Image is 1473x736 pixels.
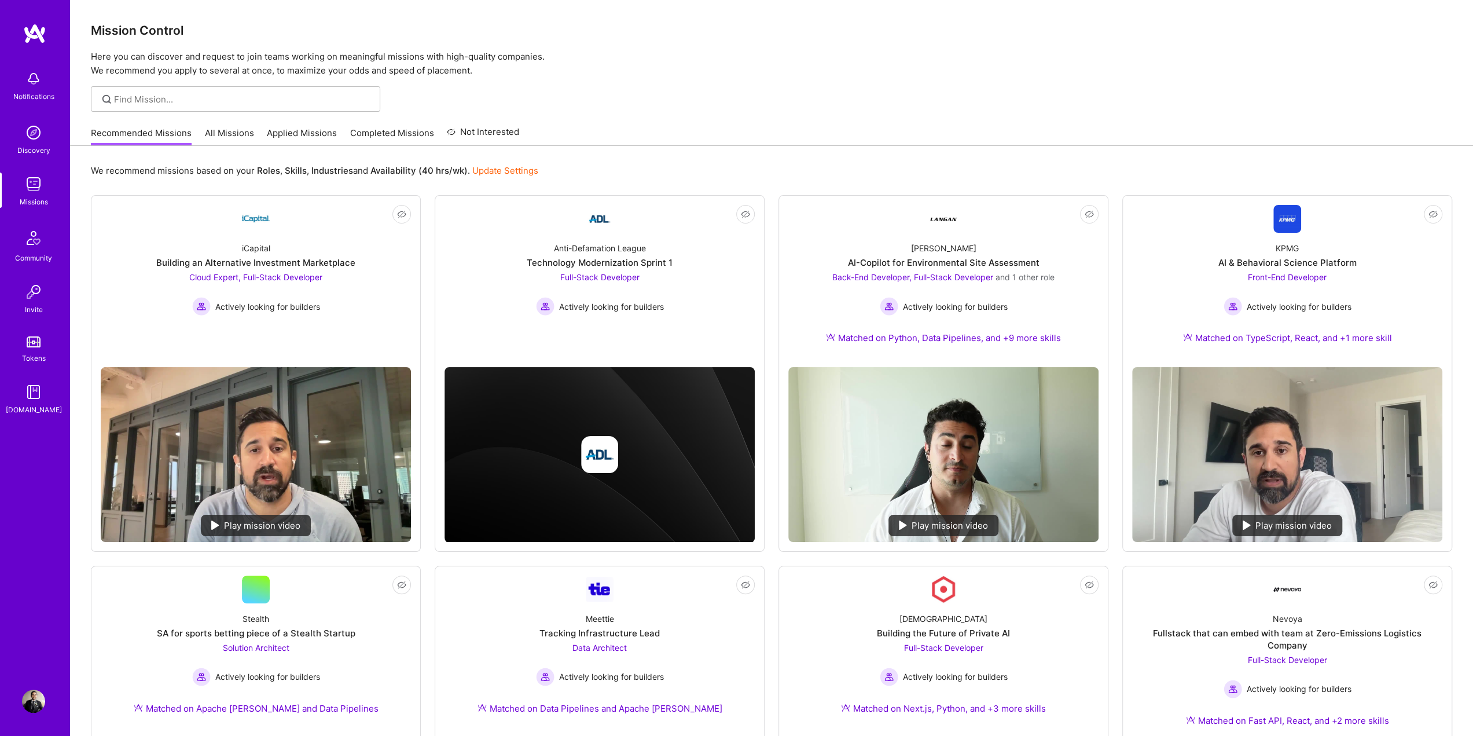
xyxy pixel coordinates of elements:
img: Ateam Purple Icon [1186,715,1195,724]
div: Play mission video [888,515,998,536]
span: Actively looking for builders [559,301,664,313]
img: logo [23,23,46,44]
img: teamwork [22,173,45,196]
a: Company Logo[PERSON_NAME]AI-Copilot for Environmental Site AssessmentBack-End Developer, Full-Sta... [788,205,1099,358]
img: Company Logo [1273,576,1301,603]
img: guide book [22,380,45,404]
div: Anti-Defamation League [554,242,646,254]
span: Front-End Developer [1248,272,1327,282]
a: Company LogoiCapitalBuilding an Alternative Investment MarketplaceCloud Expert, Full-Stack Develo... [101,205,411,358]
a: Update Settings [472,165,538,176]
p: Here you can discover and request to join teams working on meaningful missions with high-quality ... [91,50,1452,78]
div: Matched on TypeScript, React, and +1 more skill [1183,332,1392,344]
span: Full-Stack Developer [904,643,983,653]
div: Nevoya [1273,613,1302,625]
div: [DEMOGRAPHIC_DATA] [899,613,987,625]
img: Actively looking for builders [1224,297,1242,316]
div: Matched on Data Pipelines and Apache [PERSON_NAME] [477,702,722,715]
i: icon EyeClosed [397,210,406,219]
img: Company Logo [1273,205,1301,233]
div: Meettie [586,613,614,625]
img: User Avatar [22,690,45,713]
div: SA for sports betting piece of a Stealth Startup [157,627,355,639]
span: Actively looking for builders [559,671,664,683]
div: Matched on Python, Data Pipelines, and +9 more skills [826,332,1061,344]
div: Technology Modernization Sprint 1 [527,257,673,269]
img: No Mission [1132,367,1442,542]
i: icon EyeClosed [741,210,750,219]
img: Ateam Purple Icon [477,703,487,712]
span: Data Architect [572,643,627,653]
div: AI-Copilot for Environmental Site Assessment [848,257,1039,269]
img: Invite [22,280,45,303]
div: Play mission video [1232,515,1342,536]
img: cover [445,367,755,543]
b: Industries [311,165,353,176]
a: All Missions [205,127,254,146]
span: and 1 other role [996,272,1055,282]
div: Tracking Infrastructure Lead [539,627,660,639]
div: KPMG [1276,242,1299,254]
img: play [899,521,907,530]
div: Matched on Fast API, React, and +2 more skills [1186,715,1389,727]
div: Stealth [243,613,269,625]
div: Invite [25,303,43,316]
img: bell [22,67,45,90]
img: Ateam Purple Icon [841,703,850,712]
img: tokens [27,336,41,347]
img: Ateam Purple Icon [134,703,143,712]
div: iCapital [242,242,270,254]
span: Cloud Expert, Full-Stack Developer [189,272,322,282]
img: play [211,521,219,530]
span: Full-Stack Developer [560,272,640,282]
p: We recommend missions based on your , , and . [91,164,538,177]
div: Building the Future of Private AI [877,627,1010,639]
span: Actively looking for builders [903,301,1008,313]
i: icon EyeClosed [741,580,750,589]
span: Actively looking for builders [1247,301,1351,313]
i: icon EyeClosed [1428,580,1438,589]
img: Company Logo [586,577,614,602]
img: Actively looking for builders [1224,680,1242,698]
img: No Mission [788,367,1099,542]
span: Back-End Developer, Full-Stack Developer [832,272,993,282]
b: Roles [257,165,280,176]
span: Solution Architect [223,643,289,653]
div: [PERSON_NAME] [911,242,976,254]
div: Missions [20,196,48,208]
b: Availability (40 hrs/wk) [370,165,468,176]
div: Matched on Apache [PERSON_NAME] and Data Pipelines [134,702,379,715]
img: Company Logo [930,205,957,233]
img: Company Logo [930,576,957,603]
img: Actively looking for builders [536,297,554,316]
div: Fullstack that can embed with team at Zero-Emissions Logistics Company [1132,627,1442,651]
div: AI & Behavioral Science Platform [1218,257,1357,269]
div: Discovery [17,144,50,156]
div: Building an Alternative Investment Marketplace [156,257,355,269]
span: Actively looking for builders [903,671,1008,683]
img: Community [20,224,47,252]
span: Actively looking for builders [1247,683,1351,695]
img: Company logo [581,436,618,473]
div: Tokens [22,352,46,364]
div: Matched on Next.js, Python, and +3 more skills [841,702,1046,715]
span: Actively looking for builders [215,301,320,313]
img: discovery [22,121,45,144]
a: Not Interested [447,125,519,146]
span: Actively looking for builders [215,671,320,683]
img: Actively looking for builders [880,297,898,316]
a: Company LogoAnti-Defamation LeagueTechnology Modernization Sprint 1Full-Stack Developer Actively ... [445,205,755,358]
img: Ateam Purple Icon [1183,332,1192,342]
img: Company Logo [242,205,270,233]
i: icon EyeClosed [1085,580,1094,589]
div: Community [15,252,52,264]
div: Notifications [13,90,54,102]
div: [DOMAIN_NAME] [6,404,62,416]
i: icon EyeClosed [1428,210,1438,219]
i: icon EyeClosed [1085,210,1094,219]
h3: Mission Control [91,23,1452,38]
img: Actively looking for builders [192,297,211,316]
img: Company Logo [586,205,614,233]
a: Recommended Missions [91,127,192,146]
img: No Mission [101,367,411,542]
